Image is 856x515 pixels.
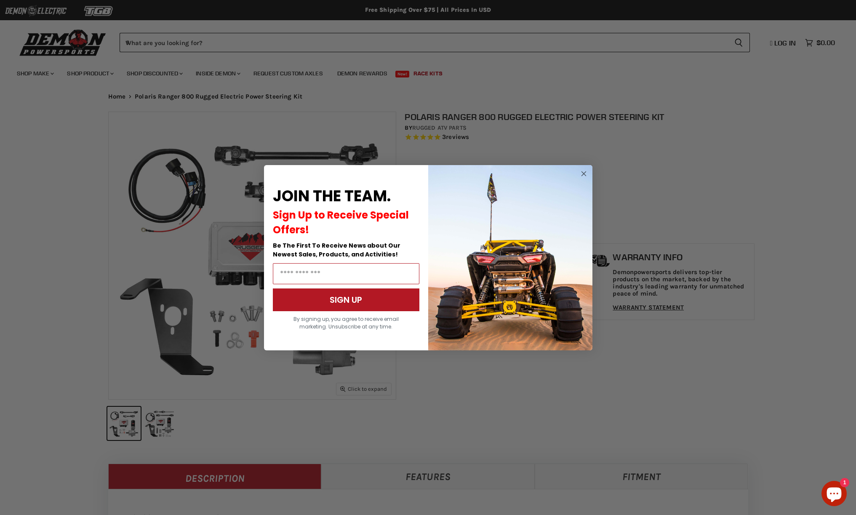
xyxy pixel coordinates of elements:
input: Email Address [273,263,419,284]
inbox-online-store-chat: Shopify online store chat [819,481,849,508]
span: JOIN THE TEAM. [273,185,391,207]
span: Sign Up to Receive Special Offers! [273,208,409,237]
button: SIGN UP [273,288,419,311]
button: Close dialog [579,168,589,179]
span: By signing up, you agree to receive email marketing. Unsubscribe at any time. [293,315,399,330]
span: Be The First To Receive News about Our Newest Sales, Products, and Activities! [273,241,400,259]
img: a9095488-b6e7-41ba-879d-588abfab540b.jpeg [428,165,592,350]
